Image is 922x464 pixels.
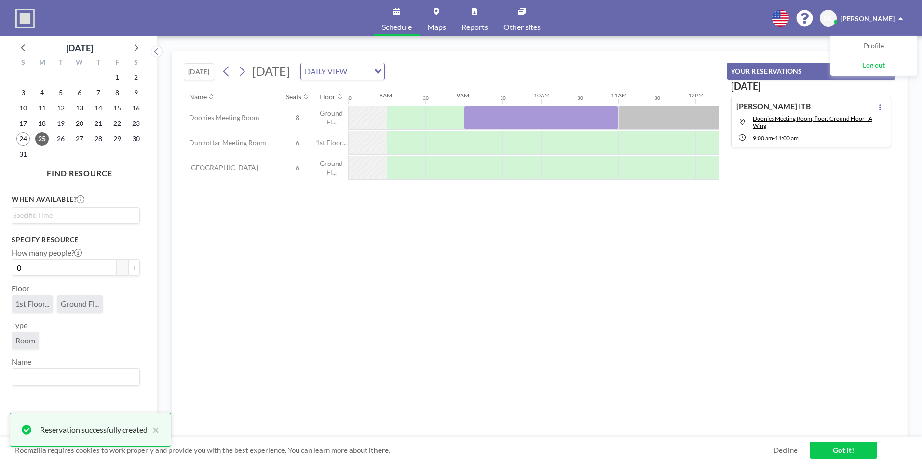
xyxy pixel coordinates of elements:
div: T [89,57,108,69]
span: 8 [281,113,314,122]
span: Friday, August 29, 2025 [110,132,124,146]
button: close [148,424,159,436]
div: Name [189,93,207,101]
label: Name [12,357,31,367]
span: Doonies Meeting Room [184,113,259,122]
span: Tuesday, August 26, 2025 [54,132,68,146]
span: Roomzilla requires cookies to work properly and provide you with the best experience. You can lea... [15,446,773,455]
div: M [33,57,52,69]
a: Decline [773,446,798,455]
span: Wednesday, August 27, 2025 [73,132,86,146]
span: Maps [427,23,446,31]
div: S [126,57,145,69]
span: Doonies Meeting Room, floor: Ground Floor - A Wing [753,115,872,129]
div: F [108,57,126,69]
div: Search for option [12,208,139,222]
label: Floor [12,284,29,293]
span: Ground Fl... [314,109,348,126]
input: Search for option [13,210,134,220]
h3: Specify resource [12,235,140,244]
div: Seats [286,93,301,101]
label: Type [12,320,27,330]
span: Wednesday, August 20, 2025 [73,117,86,130]
span: DC [824,14,833,23]
span: [GEOGRAPHIC_DATA] [184,164,258,172]
span: 1st Floor... [15,299,49,309]
div: Floor [319,93,336,101]
span: Friday, August 22, 2025 [110,117,124,130]
a: Log out [831,56,917,75]
div: 30 [577,95,583,101]
span: Friday, August 15, 2025 [110,101,124,115]
span: Tuesday, August 19, 2025 [54,117,68,130]
span: Dunnottar Meeting Room [184,138,266,147]
span: Wednesday, August 13, 2025 [73,101,86,115]
span: Tuesday, August 12, 2025 [54,101,68,115]
span: Monday, August 11, 2025 [35,101,49,115]
span: Thursday, August 14, 2025 [92,101,105,115]
h4: FIND RESOURCE [12,164,148,178]
span: Saturday, August 30, 2025 [129,132,143,146]
div: 30 [423,95,429,101]
button: + [128,259,140,276]
span: 6 [281,138,314,147]
div: 12PM [688,92,704,99]
span: Thursday, August 28, 2025 [92,132,105,146]
div: W [70,57,89,69]
span: Friday, August 1, 2025 [110,70,124,84]
span: 9:00 AM [753,135,773,142]
span: [DATE] [252,64,290,78]
span: Sunday, August 10, 2025 [16,101,30,115]
span: Sunday, August 31, 2025 [16,148,30,161]
a: here. [374,446,390,454]
span: 6 [281,164,314,172]
span: Saturday, August 9, 2025 [129,86,143,99]
div: 30 [346,95,352,101]
span: Profile [864,41,884,51]
div: 30 [500,95,506,101]
span: Saturday, August 16, 2025 [129,101,143,115]
span: Sunday, August 3, 2025 [16,86,30,99]
h3: [DATE] [731,80,891,92]
button: - [117,259,128,276]
a: Got it! [810,442,877,459]
div: Search for option [12,369,139,385]
span: Schedule [382,23,412,31]
span: Thursday, August 7, 2025 [92,86,105,99]
span: - [773,135,775,142]
div: 11AM [611,92,627,99]
span: Room [15,336,35,345]
span: 1st Floor... [314,138,348,147]
span: DAILY VIEW [303,65,349,78]
span: Tuesday, August 5, 2025 [54,86,68,99]
span: Sunday, August 17, 2025 [16,117,30,130]
div: Reservation successfully created [40,424,148,436]
div: [DATE] [66,41,93,55]
a: Profile [831,37,917,56]
div: S [14,57,33,69]
div: Search for option [301,63,384,80]
input: Search for option [350,65,368,78]
span: Monday, August 4, 2025 [35,86,49,99]
span: Friday, August 8, 2025 [110,86,124,99]
span: Monday, August 18, 2025 [35,117,49,130]
span: Wednesday, August 6, 2025 [73,86,86,99]
span: Saturday, August 23, 2025 [129,117,143,130]
span: Reports [461,23,488,31]
label: How many people? [12,248,82,258]
h4: [PERSON_NAME] ITB [736,101,811,111]
span: Thursday, August 21, 2025 [92,117,105,130]
span: Ground Fl... [314,159,348,176]
button: [DATE] [184,63,214,80]
div: 8AM [380,92,392,99]
span: Ground Fl... [61,299,99,309]
img: organization-logo [15,9,35,28]
input: Search for option [13,371,134,383]
div: 9AM [457,92,469,99]
span: Saturday, August 2, 2025 [129,70,143,84]
div: T [52,57,70,69]
div: 30 [654,95,660,101]
div: 10AM [534,92,550,99]
span: Other sites [503,23,541,31]
button: YOUR RESERVATIONS [727,63,895,80]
